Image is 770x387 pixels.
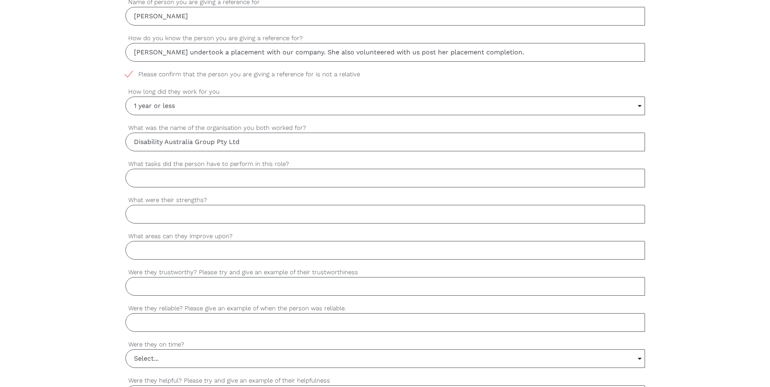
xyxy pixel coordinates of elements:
label: Were they on time? [125,340,645,349]
label: What areas can they improve upon? [125,232,645,241]
label: Were they reliable? Please give an example of when the person was reliable. [125,304,645,313]
label: How long did they work for you [125,87,645,97]
label: Were they trustworthy? Please try and give an example of their trustworthiness [125,268,645,277]
label: What were their strengths? [125,196,645,205]
span: Please confirm that the person you are giving a reference for is not a relative [125,70,375,79]
label: What was the name of the organisation you both worked for? [125,123,645,133]
label: What tasks did the person have to perform in this role? [125,159,645,169]
label: Were they helpful? Please try and give an example of their helpfulness [125,376,645,385]
label: How do you know the person you are giving a reference for? [125,34,645,43]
